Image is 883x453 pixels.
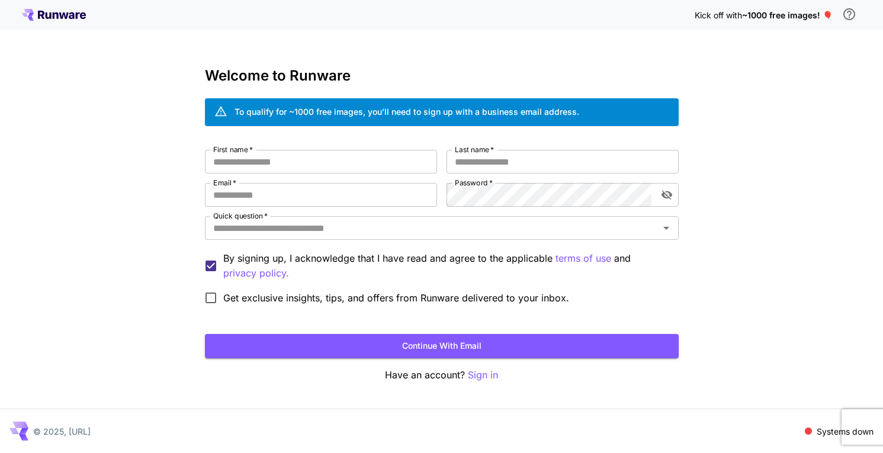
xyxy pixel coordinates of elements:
button: Sign in [468,368,498,383]
h3: Welcome to Runware [205,68,679,84]
p: privacy policy. [223,266,289,281]
button: toggle password visibility [656,184,677,205]
button: Continue with email [205,334,679,358]
span: Get exclusive insights, tips, and offers from Runware delivered to your inbox. [223,291,569,305]
label: First name [213,144,253,155]
p: Have an account? [205,368,679,383]
button: By signing up, I acknowledge that I have read and agree to the applicable and privacy policy. [556,251,611,266]
p: By signing up, I acknowledge that I have read and agree to the applicable and [223,251,669,281]
label: Last name [455,144,494,155]
p: Systems down [817,425,874,438]
label: Password [455,178,493,188]
button: Open [658,220,675,236]
div: To qualify for ~1000 free images, you’ll need to sign up with a business email address. [235,105,579,118]
p: © 2025, [URL] [33,425,91,438]
p: terms of use [556,251,611,266]
span: Kick off with [695,10,742,20]
label: Email [213,178,236,188]
button: By signing up, I acknowledge that I have read and agree to the applicable terms of use and [223,266,289,281]
span: ~1000 free images! 🎈 [742,10,833,20]
label: Quick question [213,211,268,221]
button: In order to qualify for free credit, you need to sign up with a business email address and click ... [837,2,861,26]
